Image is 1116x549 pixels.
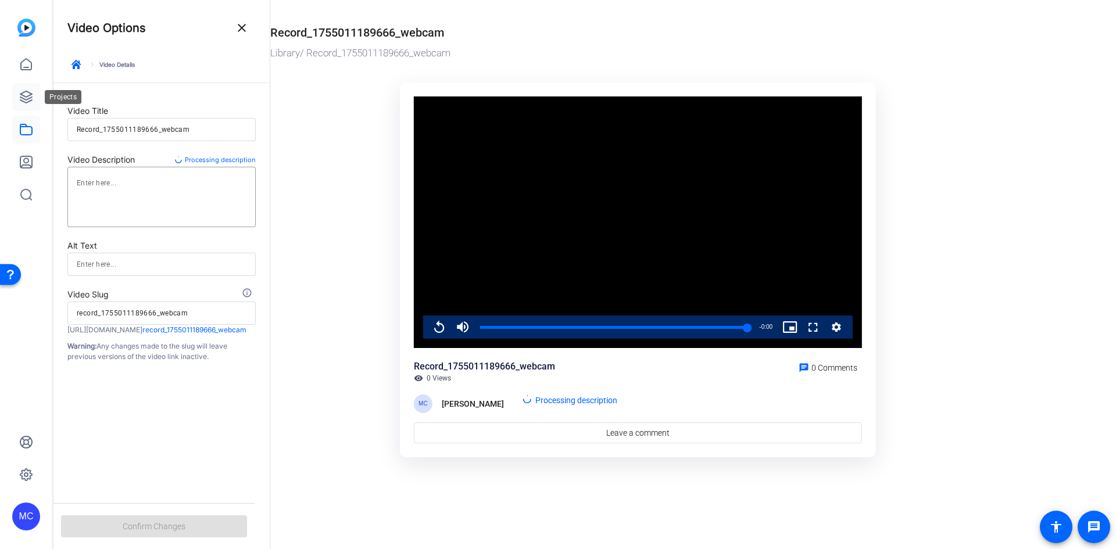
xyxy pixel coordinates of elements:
[761,324,772,330] span: 0:00
[77,257,246,271] input: Enter here...
[480,326,748,329] div: Progress Bar
[45,90,81,104] div: Projects
[778,315,802,339] button: Picture-in-Picture
[428,315,451,339] button: Replay
[414,374,423,383] mat-icon: visibility
[67,289,109,299] span: Video Slug
[414,394,432,413] div: MC
[12,503,40,530] div: MC
[235,21,249,35] mat-icon: close
[794,360,862,374] a: 0 Comments
[535,394,617,406] span: Processing description
[759,324,761,330] span: -
[427,374,451,383] span: 0 Views
[67,104,256,118] div: Video Title
[811,363,857,372] span: 0 Comments
[1087,520,1101,534] mat-icon: message
[67,153,135,167] div: Video Description
[270,47,300,59] a: Library
[802,315,825,339] button: Fullscreen
[67,21,146,35] h4: Video Options
[414,360,555,374] div: Record_1755011189666_webcam
[242,288,256,302] mat-icon: info_outline
[17,19,35,37] img: blue-gradient.svg
[67,239,256,253] div: Alt Text
[799,363,809,373] mat-icon: chat
[185,155,256,164] span: Processing description
[606,427,670,439] span: Leave a comment
[414,422,862,443] a: Leave a comment
[414,96,862,349] div: Video Player
[67,325,142,334] span: [URL][DOMAIN_NAME]
[142,325,246,334] span: record_1755011189666_webcam
[1049,520,1063,534] mat-icon: accessibility
[270,24,444,41] div: Record_1755011189666_webcam
[77,123,246,137] input: Enter here...
[77,306,246,320] input: Enter here...
[451,315,474,339] button: Mute
[67,342,96,350] strong: Warning:
[67,341,256,362] p: Any changes made to the slug will leave previous versions of the video link inactive.
[270,46,1000,61] div: / Record_1755011189666_webcam
[442,397,504,411] div: [PERSON_NAME]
